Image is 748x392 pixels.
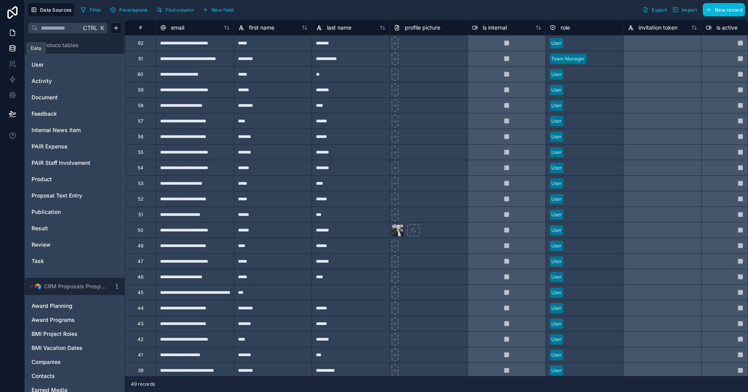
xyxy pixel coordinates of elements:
span: User [32,61,44,69]
span: Document [32,94,58,101]
div: Companies [28,356,122,368]
div: User [551,320,562,327]
div: 51 [138,212,143,218]
div: User [551,211,562,218]
div: 58 [138,102,143,109]
img: Airtable Logo [35,283,41,290]
button: Data Sources [28,3,74,16]
div: User [28,58,122,71]
a: BMI Project Roles [32,330,102,338]
button: New field [199,4,236,16]
span: CRM Proposals Prospects [44,283,107,290]
div: User [551,164,562,171]
button: New record [703,3,745,16]
span: New field [212,7,234,13]
span: Internal News Item [32,126,81,134]
a: Award Programs [32,316,102,324]
span: Data Sources [40,7,72,13]
span: Activity [32,77,52,85]
div: User [551,180,562,187]
span: Task [32,257,44,265]
span: is internal [483,24,507,32]
a: Task [32,257,95,265]
span: Permissions [119,7,147,13]
div: 55 [138,149,143,155]
a: PAIR Staff Involvement [32,159,95,167]
span: BMI Vacation Dates [32,344,83,352]
div: User [551,242,562,249]
span: Review [32,241,51,249]
span: Award Programs [32,316,75,324]
a: Activity [32,77,95,85]
span: Filter [90,7,102,13]
div: Task [28,255,122,267]
div: User [551,133,562,140]
a: Publication [32,208,95,216]
span: first name [249,24,274,32]
div: Publication [28,206,122,218]
div: 53 [138,180,143,187]
span: Ctrl [82,23,98,33]
div: # [131,25,150,30]
div: User [551,258,562,265]
button: Permissions [107,4,150,16]
div: Activity [28,75,122,87]
div: BMI Vacation Dates [28,342,122,354]
span: Companies [32,358,61,366]
span: PAIR Staff Involvement [32,159,90,167]
div: 48 [138,243,143,249]
a: BMI Vacation Dates [32,344,102,352]
div: User [551,227,562,234]
div: 54 [138,165,143,171]
button: Find column [153,4,196,16]
div: User [551,102,562,109]
div: PAIR Staff Involvement [28,157,122,169]
div: User [551,40,562,47]
a: Companies [32,358,102,366]
span: BMI Project Roles [32,330,78,338]
a: PAIR Expense [32,143,95,150]
div: User [551,149,562,156]
div: PAIR Expense [28,140,122,153]
span: profile picture [405,24,440,32]
div: 61 [138,56,143,62]
a: New record [700,3,745,16]
span: Import [682,7,697,13]
div: User [551,71,562,78]
a: Permissions [107,4,153,16]
div: Team Manager [551,55,585,62]
a: Proposal Text Entry [32,192,95,200]
div: Result [28,222,122,235]
a: Result [32,224,95,232]
div: 47 [138,258,143,265]
div: Product [28,173,122,185]
div: User [551,274,562,281]
div: User [551,367,562,374]
span: last name [327,24,351,32]
span: role [561,24,570,32]
a: Review [32,241,95,249]
div: Award Programs [28,314,122,326]
div: 62 [138,40,143,46]
div: 57 [138,118,143,124]
a: Internal News Item [32,126,95,134]
div: Document [28,91,122,104]
span: Proposal Text Entry [32,192,82,200]
div: Proposal Text Entry [28,189,122,202]
div: Feedback [28,108,122,120]
div: User [551,87,562,94]
button: Noloco tables [28,40,117,51]
div: User [551,336,562,343]
div: Internal News Item [28,124,122,136]
span: Contacts [32,372,55,380]
a: Product [32,175,95,183]
div: User [551,196,562,203]
div: 56 [138,134,143,140]
span: K [99,25,105,31]
div: Award Planning [28,300,122,312]
div: 39 [138,367,143,374]
button: Import [670,3,700,16]
div: 42 [138,336,143,343]
span: Publication [32,208,61,216]
span: Feedback [32,110,57,118]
